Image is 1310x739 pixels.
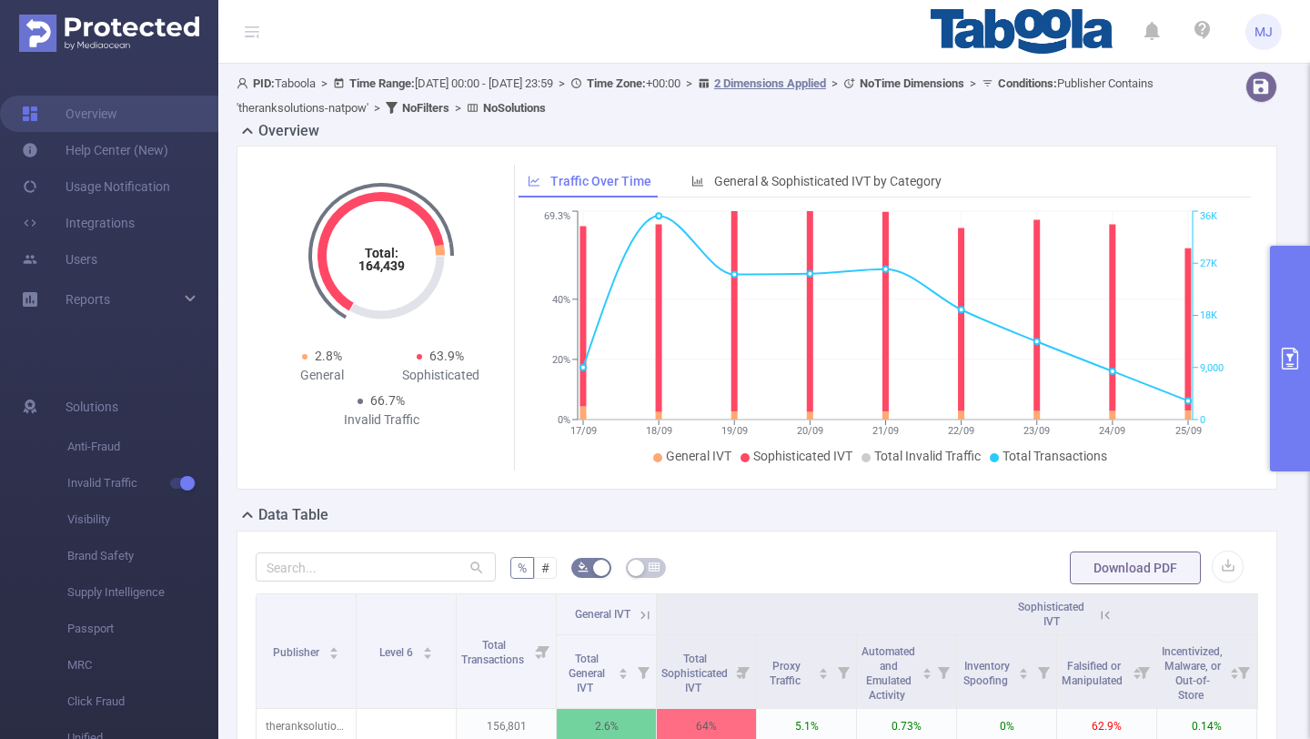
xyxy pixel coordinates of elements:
[1200,211,1217,223] tspan: 36K
[258,504,328,526] h2: Data Table
[518,561,527,575] span: %
[552,354,570,366] tspan: 20%
[619,665,629,671] i: icon: caret-up
[550,174,651,188] span: Traffic Over Time
[273,646,322,659] span: Publisher
[1200,414,1205,426] tspan: 0
[1229,672,1239,677] i: icon: caret-down
[422,644,432,650] i: icon: caret-up
[680,76,698,90] span: >
[65,281,110,318] a: Reports
[964,76,982,90] span: >
[819,672,829,677] i: icon: caret-down
[328,644,338,650] i: icon: caret-up
[530,594,556,708] i: Filter menu
[22,132,168,168] a: Help Center (New)
[449,101,467,115] span: >
[370,393,405,408] span: 66.7%
[818,665,829,676] div: Sort
[578,562,589,572] i: icon: bg-colors
[1229,665,1240,676] div: Sort
[931,635,956,708] i: Filter menu
[666,449,731,463] span: General IVT
[1018,601,1084,628] span: Sophisticated IVT
[770,660,803,687] span: Proxy Traffic
[461,639,527,666] span: Total Transactions
[541,561,549,575] span: #
[948,425,974,437] tspan: 22/09
[753,449,852,463] span: Sophisticated IVT
[1019,665,1029,671] i: icon: caret-up
[358,258,405,273] tspan: 164,439
[1200,362,1224,374] tspan: 9,000
[429,349,464,363] span: 63.9%
[67,465,218,501] span: Invalid Traffic
[618,665,629,676] div: Sort
[22,205,135,241] a: Integrations
[422,652,432,657] i: icon: caret-down
[237,77,253,89] i: icon: user
[1200,310,1217,322] tspan: 18K
[528,175,540,187] i: icon: line-chart
[1003,449,1107,463] span: Total Transactions
[379,646,416,659] span: Level 6
[483,101,546,115] b: No Solutions
[796,425,822,437] tspan: 20/09
[381,366,499,385] div: Sophisticated
[569,425,596,437] tspan: 17/09
[544,211,570,223] tspan: 69.3%
[714,76,826,90] u: 2 Dimensions Applied
[872,425,899,437] tspan: 21/09
[316,76,333,90] span: >
[860,76,964,90] b: No Time Dimensions
[731,635,756,708] i: Filter menu
[1162,645,1223,702] span: Incentivized, Malware, or Out-of-Store
[645,425,671,437] tspan: 18/09
[1099,425,1125,437] tspan: 24/09
[22,241,97,278] a: Users
[368,101,386,115] span: >
[67,574,218,611] span: Supply Intelligence
[1070,552,1201,584] button: Download PDF
[575,608,630,621] span: General IVT
[328,644,339,655] div: Sort
[1019,672,1029,677] i: icon: caret-down
[874,449,981,463] span: Total Invalid Traffic
[365,246,398,260] tspan: Total:
[587,76,646,90] b: Time Zone:
[862,645,915,702] span: Automated and Emulated Activity
[714,174,942,188] span: General & Sophisticated IVT by Category
[922,665,932,676] div: Sort
[19,15,199,52] img: Protected Media
[922,665,932,671] i: icon: caret-up
[322,410,440,430] div: Invalid Traffic
[1255,14,1273,50] span: MJ
[1062,660,1125,687] span: Falsified or Manipulated
[22,96,117,132] a: Overview
[1023,425,1050,437] tspan: 23/09
[1031,635,1056,708] i: Filter menu
[1200,258,1217,269] tspan: 27K
[1131,635,1156,708] i: Filter menu
[826,76,843,90] span: >
[1018,665,1029,676] div: Sort
[67,538,218,574] span: Brand Safety
[1231,635,1256,708] i: Filter menu
[402,101,449,115] b: No Filters
[65,389,118,425] span: Solutions
[65,292,110,307] span: Reports
[553,76,570,90] span: >
[649,562,660,572] i: icon: table
[237,76,1154,115] span: Taboola [DATE] 00:00 - [DATE] 23:59 +00:00
[67,647,218,683] span: MRC
[661,653,728,694] span: Total Sophisticated IVT
[256,552,496,582] input: Search...
[67,683,218,720] span: Click Fraud
[691,175,704,187] i: icon: bar-chart
[328,652,338,657] i: icon: caret-down
[67,611,218,647] span: Passport
[315,349,342,363] span: 2.8%
[258,120,319,142] h2: Overview
[819,665,829,671] i: icon: caret-up
[720,425,747,437] tspan: 19/09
